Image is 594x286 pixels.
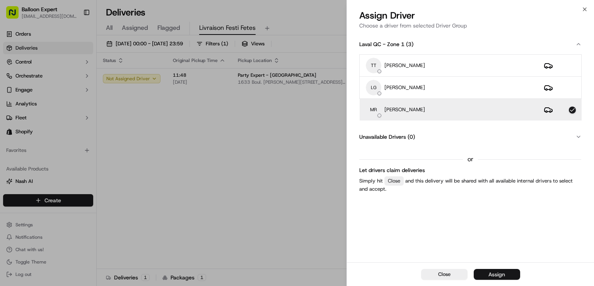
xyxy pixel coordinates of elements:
button: Laval QC - Zone 1(3) [359,34,582,54]
div: 💻 [65,113,72,119]
img: Nash [8,8,23,23]
span: Unavailable Drivers [359,133,406,141]
span: TT [366,58,381,73]
a: 💻API Documentation [62,109,127,123]
span: MR [366,102,381,117]
h2: Assign Driver [359,9,582,22]
button: Unavailable Drivers(0) [359,127,582,147]
p: Choose a driver from selected Driver Group [359,22,582,29]
div: Close [384,176,404,186]
p: [PERSON_NAME] [384,84,425,91]
span: Pylon [77,131,94,137]
img: 1736555255976-a54dd68f-1ca7-489b-9aae-adbdc363a1c4 [8,74,22,88]
span: ( 0 ) [408,133,415,141]
span: or [468,155,473,164]
p: Welcome 👋 [8,31,141,43]
div: 📗 [8,113,14,119]
span: Knowledge Base [15,112,59,120]
a: 📗Knowledge Base [5,109,62,123]
button: Start new chat [131,76,141,86]
h2: Let drivers claim deliveries [359,165,582,175]
button: Assign [474,269,520,280]
a: Powered byPylon [55,131,94,137]
span: API Documentation [73,112,124,120]
p: [PERSON_NAME] [384,106,425,113]
span: Close [438,271,451,278]
div: Assign [488,270,505,278]
input: Got a question? Start typing here... [20,50,139,58]
p: Simply hit and this delivery will be shared with all available internal drivers to select and acc... [359,176,582,193]
div: Start new chat [26,74,127,82]
button: Close [421,269,468,280]
span: LG [366,80,381,95]
div: We're available if you need us! [26,82,98,88]
span: Laval QC - Zone 1 [359,40,405,48]
p: [PERSON_NAME] [384,62,425,69]
div: Laval QC - Zone 1(3) [359,54,582,127]
span: ( 3 ) [406,40,413,48]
